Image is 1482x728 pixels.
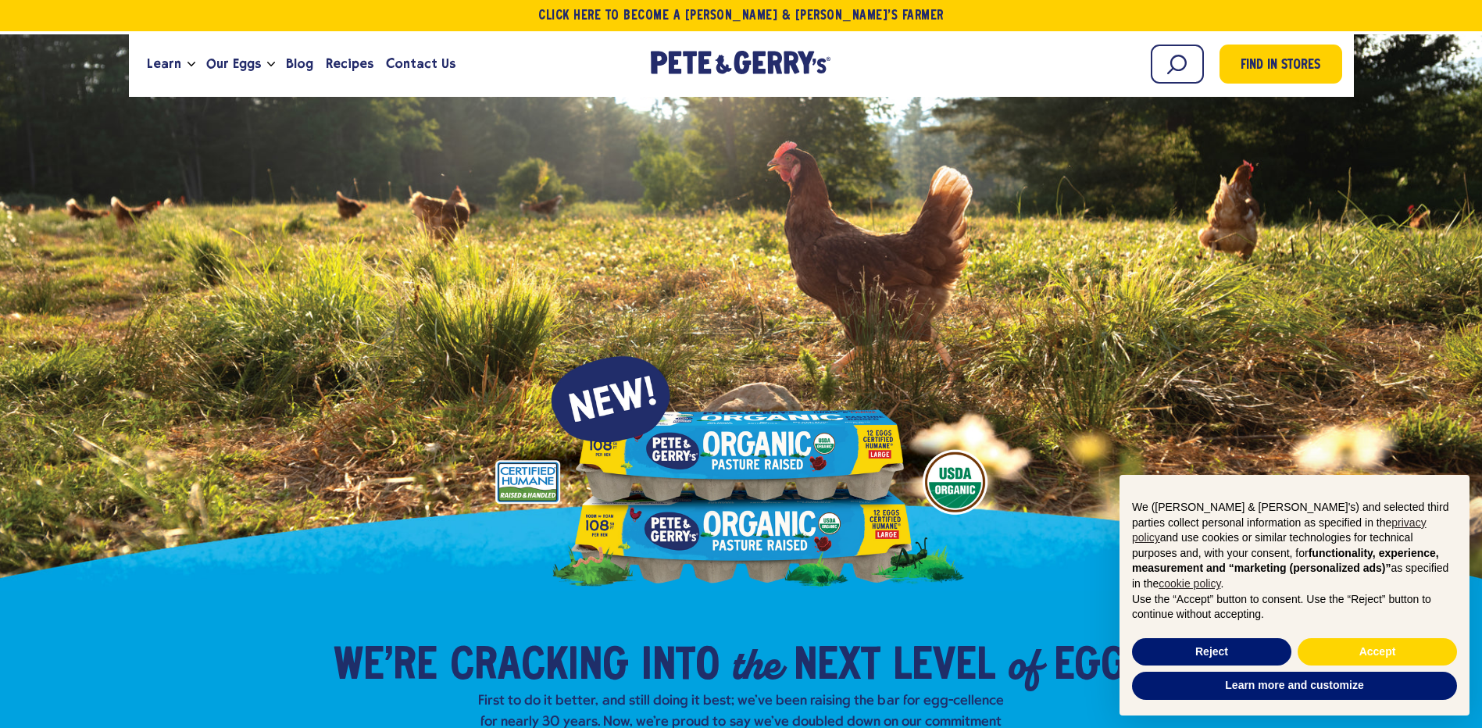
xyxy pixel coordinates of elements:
[320,43,380,85] a: Recipes
[641,644,720,691] span: into
[141,43,187,85] a: Learn
[1008,636,1041,692] em: of
[267,62,275,67] button: Open the dropdown menu for Our Eggs
[200,43,267,85] a: Our Eggs
[1132,672,1457,700] button: Learn more and customize
[286,54,313,73] span: Blog
[1151,45,1204,84] input: Search
[1132,592,1457,623] p: Use the “Accept” button to consent. Use the “Reject” button to continue without accepting.
[1054,644,1149,691] span: Eggs​
[380,43,462,85] a: Contact Us
[206,54,261,73] span: Our Eggs
[1298,638,1457,666] button: Accept
[386,54,455,73] span: Contact Us
[1159,577,1220,590] a: cookie policy
[187,62,195,67] button: Open the dropdown menu for Learn
[450,644,629,691] span: Cracking
[1241,55,1320,77] span: Find in Stores
[1107,462,1482,728] div: Notice
[280,43,320,85] a: Blog
[147,54,181,73] span: Learn
[794,644,880,691] span: Next
[893,644,995,691] span: Level
[1220,45,1342,84] a: Find in Stores
[334,644,437,691] span: We’re
[1132,500,1457,592] p: We ([PERSON_NAME] & [PERSON_NAME]'s) and selected third parties collect personal information as s...
[732,636,781,692] em: the
[1132,638,1291,666] button: Reject
[326,54,373,73] span: Recipes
